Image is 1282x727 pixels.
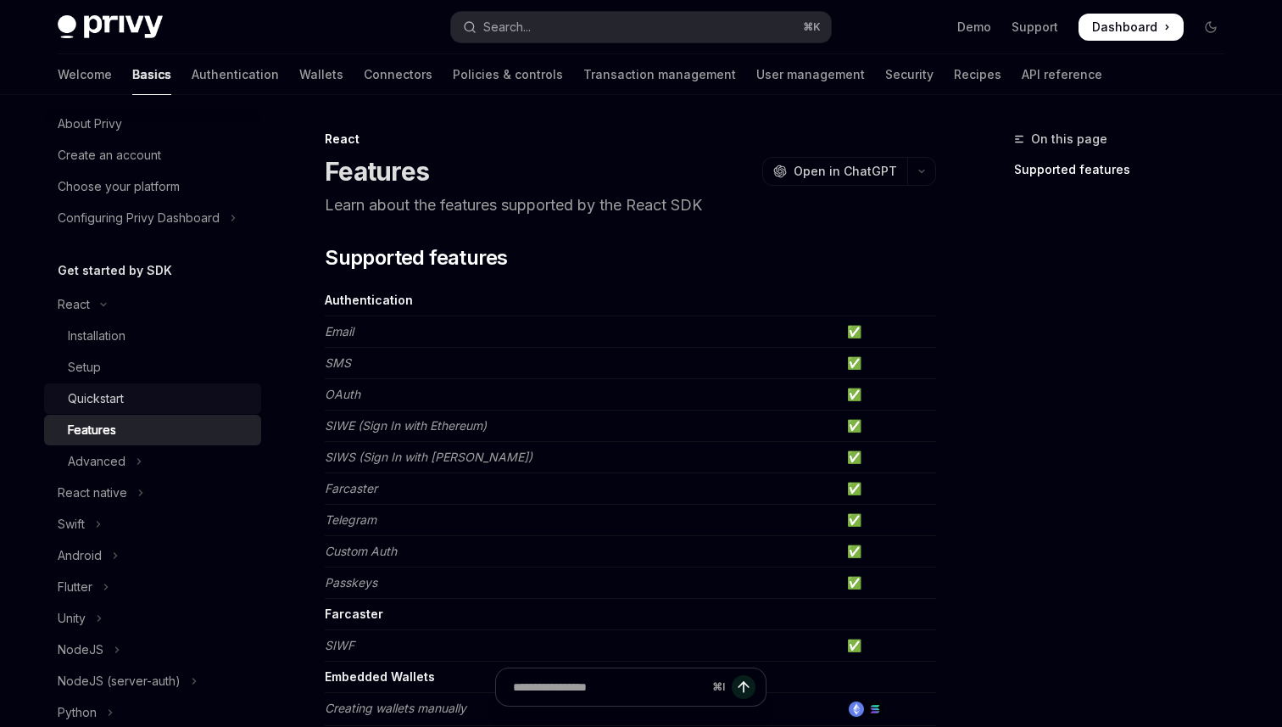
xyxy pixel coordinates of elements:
[44,321,261,351] a: Installation
[364,54,432,95] a: Connectors
[44,383,261,414] a: Quickstart
[483,17,531,37] div: Search...
[451,12,831,42] button: Open search
[68,451,125,472] div: Advanced
[1197,14,1224,41] button: Toggle dark mode
[325,418,487,433] em: SIWE (Sign In with Ethereum)
[325,324,354,338] em: Email
[794,163,897,180] span: Open in ChatGPT
[68,389,124,409] div: Quickstart
[44,415,261,445] a: Features
[44,289,261,320] button: Toggle React section
[840,316,936,348] td: ✅
[1012,19,1058,36] a: Support
[325,575,377,590] em: Passkeys
[44,635,261,665] button: Toggle NodeJS section
[325,293,413,307] strong: Authentication
[840,411,936,442] td: ✅
[44,603,261,634] button: Toggle Unity section
[1092,19,1157,36] span: Dashboard
[58,545,102,566] div: Android
[762,157,907,186] button: Open in ChatGPT
[44,140,261,171] a: Create an account
[325,193,936,217] p: Learn about the features supported by the React SDK
[325,607,383,621] strong: Farcaster
[44,666,261,696] button: Toggle NodeJS (server-auth) section
[325,131,936,148] div: React
[58,483,127,503] div: React native
[1022,54,1102,95] a: API reference
[583,54,736,95] a: Transaction management
[44,540,261,571] button: Toggle Android section
[840,348,936,379] td: ✅
[325,638,354,652] em: SIWF
[68,420,116,440] div: Features
[732,675,755,699] button: Send message
[453,54,563,95] a: Policies & controls
[840,536,936,568] td: ✅
[325,355,351,370] em: SMS
[325,387,360,401] em: OAuth
[44,171,261,202] a: Choose your platform
[840,568,936,599] td: ✅
[58,114,122,134] div: About Privy
[58,54,112,95] a: Welcome
[58,702,97,723] div: Python
[58,640,103,660] div: NodeJS
[325,481,377,495] em: Farcaster
[58,260,172,281] h5: Get started by SDK
[44,446,261,477] button: Toggle Advanced section
[44,509,261,540] button: Toggle Swift section
[957,19,991,36] a: Demo
[840,630,936,662] td: ✅
[840,442,936,473] td: ✅
[885,54,934,95] a: Security
[58,608,86,629] div: Unity
[840,379,936,411] td: ✅
[325,450,532,464] em: SIWS (Sign In with [PERSON_NAME])
[803,20,821,34] span: ⌘ K
[954,54,1001,95] a: Recipes
[299,54,343,95] a: Wallets
[325,244,507,271] span: Supported features
[325,156,429,187] h1: Features
[68,326,125,346] div: Installation
[58,145,161,165] div: Create an account
[1031,129,1107,149] span: On this page
[58,208,220,228] div: Configuring Privy Dashboard
[58,176,180,197] div: Choose your platform
[44,572,261,602] button: Toggle Flutter section
[1079,14,1184,41] a: Dashboard
[68,357,101,377] div: Setup
[513,668,705,706] input: Ask a question...
[192,54,279,95] a: Authentication
[44,352,261,383] a: Setup
[1014,156,1238,183] a: Supported features
[58,514,85,534] div: Swift
[44,109,261,139] a: About Privy
[44,478,261,508] button: Toggle React native section
[756,54,865,95] a: User management
[325,544,397,558] em: Custom Auth
[44,203,261,233] button: Toggle Configuring Privy Dashboard section
[58,15,163,39] img: dark logo
[840,505,936,536] td: ✅
[132,54,171,95] a: Basics
[58,671,181,691] div: NodeJS (server-auth)
[58,577,92,597] div: Flutter
[58,294,90,315] div: React
[325,512,376,527] em: Telegram
[840,473,936,505] td: ✅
